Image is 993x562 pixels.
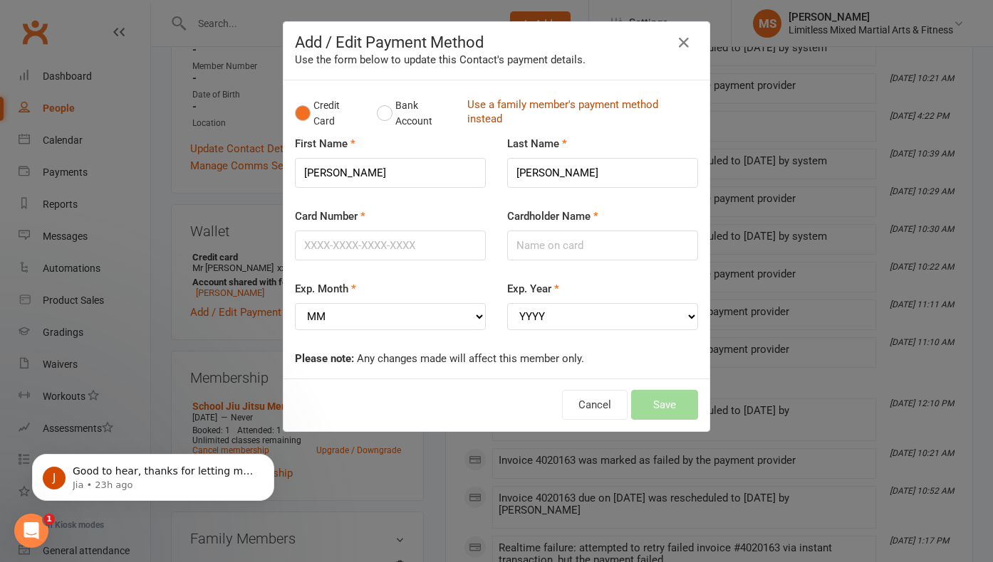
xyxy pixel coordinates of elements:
[295,352,354,365] strong: Please note:
[357,352,584,365] span: Any changes made will affect this member only.
[295,92,362,135] button: Credit Card
[507,135,567,152] label: Last Name
[507,280,559,297] label: Exp. Year
[295,51,698,68] div: Use the form below to update this Contact's payment details.
[562,390,628,420] button: Cancel
[467,97,691,129] a: Use a family member's payment method instead
[507,208,598,225] label: Cardholder Name
[295,33,698,51] h4: Add / Edit Payment Method
[377,92,456,135] button: Bank Account
[295,135,355,152] label: First Name
[11,424,296,524] iframe: Intercom notifications message
[295,230,486,260] input: XXXX-XXXX-XXXX-XXXX
[14,514,48,548] iframe: Intercom live chat
[43,514,55,525] span: 1
[672,31,695,54] button: Close
[507,230,698,260] input: Name on card
[295,280,356,297] label: Exp. Month
[295,208,365,225] label: Card Number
